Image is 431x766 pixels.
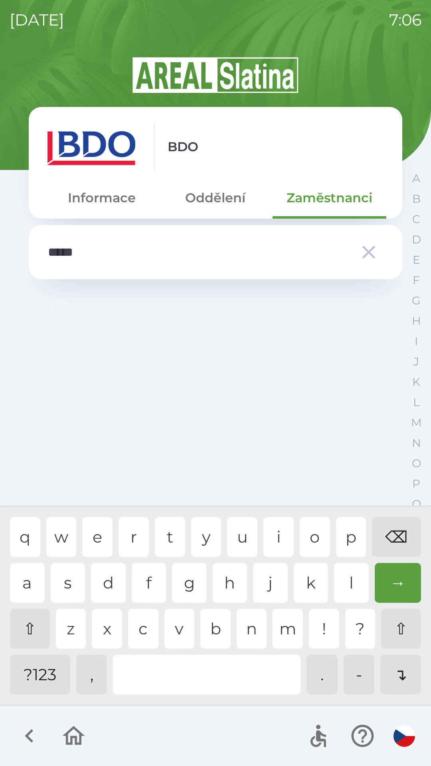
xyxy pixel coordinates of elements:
p: [DATE] [10,8,64,32]
img: Logo [29,56,402,94]
button: Oddělení [158,184,272,212]
button: Zaměstnanci [273,184,386,212]
p: BDO [168,137,198,156]
img: cs flag [393,725,415,747]
img: ae7449ef-04f1-48ed-85b5-e61960c78b50.png [45,123,140,171]
p: 7:06 [389,8,421,32]
button: Informace [45,184,158,212]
